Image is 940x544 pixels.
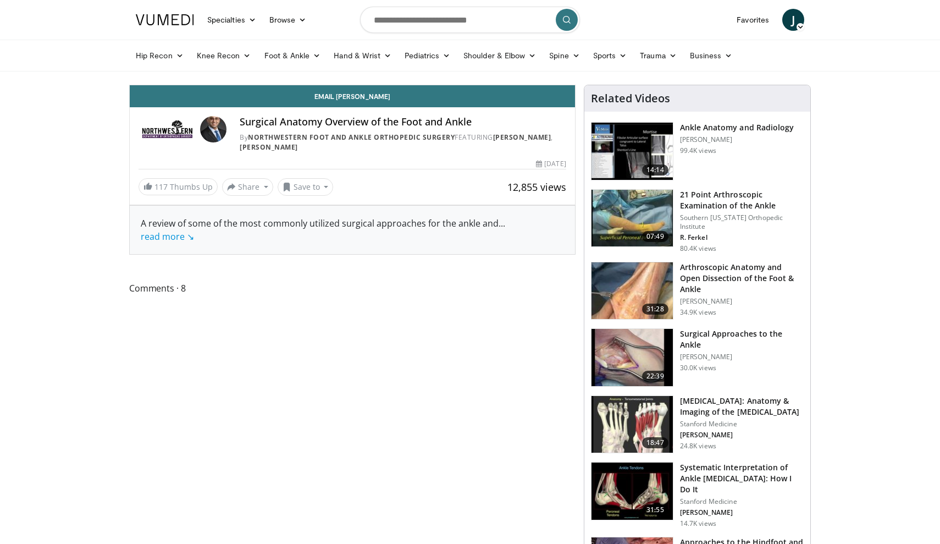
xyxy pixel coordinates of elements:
[591,328,804,387] a: 22:39 Surgical Approaches to the Ankle [PERSON_NAME] 30.0K views
[642,304,668,315] span: 31:28
[680,297,804,306] p: [PERSON_NAME]
[680,497,804,506] p: Stanford Medicine
[154,182,168,192] span: 117
[642,504,668,515] span: 31:55
[139,178,218,195] a: 117 Thumbs Up
[680,146,716,155] p: 99.4K views
[240,116,566,128] h4: Surgical Anatomy Overview of the Foot and Ankle
[680,508,804,517] p: [PERSON_NAME]
[240,133,566,152] div: By FEATURING ,
[190,45,258,67] a: Knee Recon
[493,133,551,142] a: [PERSON_NAME]
[141,230,194,243] a: read more ↘
[139,116,196,142] img: Northwestern Foot and Ankle Orthopedic Surgery
[536,159,566,169] div: [DATE]
[136,14,194,25] img: VuMedi Logo
[680,262,804,295] h3: Arthroscopic Anatomy and Open Dissection of the Foot & Ankle
[683,45,739,67] a: Business
[587,45,634,67] a: Sports
[680,135,794,144] p: [PERSON_NAME]
[591,396,673,453] img: cf38df8d-9b01-422e-ad42-3a0389097cd5.150x105_q85_crop-smart_upscale.jpg
[591,462,804,528] a: 31:55 Systematic Interpretation of Ankle [MEDICAL_DATA]: How I Do It Stanford Medicine [PERSON_NA...
[327,45,398,67] a: Hand & Wrist
[680,233,804,242] p: R. Ferkel
[129,281,576,295] span: Comments 8
[680,308,716,317] p: 34.9K views
[730,9,776,31] a: Favorites
[642,231,668,242] span: 07:49
[642,164,668,175] span: 14:14
[507,180,566,194] span: 12,855 views
[248,133,455,142] a: Northwestern Foot and Ankle Orthopedic Surgery
[398,45,457,67] a: Pediatrics
[642,437,668,448] span: 18:47
[591,92,670,105] h4: Related Videos
[680,122,794,133] h3: Ankle Anatomy and Radiology
[680,189,804,211] h3: 21 Point Arthroscopic Examination of the Ankle
[457,45,543,67] a: Shoulder & Elbow
[680,364,716,372] p: 30.0K views
[591,123,673,180] img: d079e22e-f623-40f6-8657-94e85635e1da.150x105_q85_crop-smart_upscale.jpg
[591,262,804,320] a: 31:28 Arthroscopic Anatomy and Open Dissection of the Foot & Ankle [PERSON_NAME] 34.9K views
[141,217,564,243] div: A review of some of the most commonly utilized surgical approaches for the ankle and
[360,7,580,33] input: Search topics, interventions
[591,189,804,253] a: 07:49 21 Point Arthroscopic Examination of the Ankle Southern [US_STATE] Orthopedic Institute R. ...
[130,85,575,107] a: Email [PERSON_NAME]
[680,395,804,417] h3: [MEDICAL_DATA]: Anatomy & Imaging of the [MEDICAL_DATA]
[680,213,804,231] p: Southern [US_STATE] Orthopedic Institute
[240,142,298,152] a: [PERSON_NAME]
[141,217,505,243] span: ...
[680,462,804,495] h3: Systematic Interpretation of Ankle [MEDICAL_DATA]: How I Do It
[222,178,273,196] button: Share
[591,262,673,320] img: widescreen_open_anatomy_100000664_3.jpg.150x105_q85_crop-smart_upscale.jpg
[591,329,673,386] img: 27463190-6349-4d0c-bdb3-f372be2c3ba7.150x105_q85_crop-smart_upscale.jpg
[200,116,226,142] img: Avatar
[263,9,313,31] a: Browse
[680,353,804,361] p: [PERSON_NAME]
[591,122,804,180] a: 14:14 Ankle Anatomy and Radiology [PERSON_NAME] 99.4K views
[642,371,668,382] span: 22:39
[591,395,804,454] a: 18:47 [MEDICAL_DATA]: Anatomy & Imaging of the [MEDICAL_DATA] Stanford Medicine [PERSON_NAME] 24....
[680,328,804,350] h3: Surgical Approaches to the Ankle
[201,9,263,31] a: Specialties
[680,431,804,439] p: [PERSON_NAME]
[543,45,586,67] a: Spine
[129,45,190,67] a: Hip Recon
[591,463,673,520] img: ed2f2a3b-453b-45ea-a443-57fbd69e4c5c.150x105_q85_crop-smart_upscale.jpg
[782,9,804,31] a: J
[278,178,334,196] button: Save to
[633,45,683,67] a: Trauma
[680,420,804,428] p: Stanford Medicine
[258,45,328,67] a: Foot & Ankle
[591,190,673,247] img: d2937c76-94b7-4d20-9de4-1c4e4a17f51d.150x105_q85_crop-smart_upscale.jpg
[680,442,716,450] p: 24.8K views
[680,244,716,253] p: 80.4K views
[680,519,716,528] p: 14.7K views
